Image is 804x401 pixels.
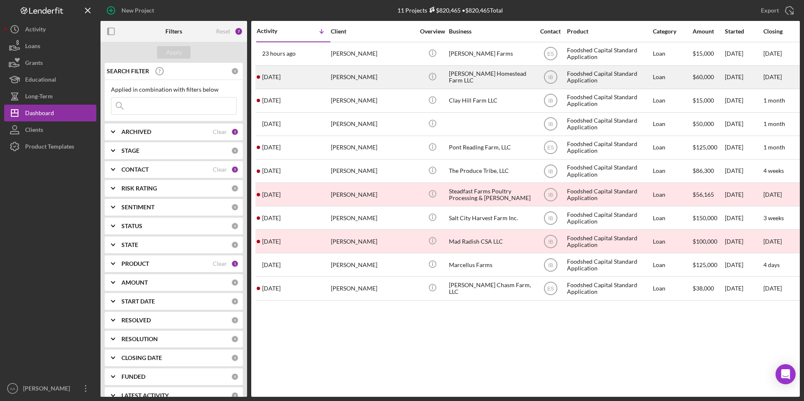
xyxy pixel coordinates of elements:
time: 2025-09-10 13:50 [262,215,281,221]
div: Open Intercom Messenger [776,364,796,384]
time: 2025-09-29 17:38 [262,74,281,80]
b: AMOUNT [121,279,148,286]
div: Activity [257,28,294,34]
div: Salt City Harvest Farm Inc. [449,207,533,229]
span: $50,000 [693,120,714,127]
button: Product Templates [4,138,96,155]
div: Amount [693,28,724,35]
text: IB [548,121,553,127]
div: [DATE] [725,230,763,252]
div: Foodshed Capital Standard Application [567,277,651,299]
div: 0 [231,185,239,192]
text: ES [547,286,554,292]
b: START DATE [121,298,155,305]
button: Apply [157,46,191,59]
time: 1 month [763,120,785,127]
button: New Project [100,2,162,19]
div: 0 [231,316,239,324]
text: ES [547,51,554,57]
div: [PERSON_NAME] [331,66,415,88]
button: Grants [4,54,96,71]
time: [DATE] [763,238,782,245]
div: 0 [231,203,239,211]
div: Overview [417,28,448,35]
div: Steadfast Farms Poultry Processing & [PERSON_NAME] [449,183,533,206]
b: STATE [121,242,138,248]
time: 4 weeks [763,167,784,174]
time: [DATE] [763,191,782,198]
div: [PERSON_NAME] [331,160,415,182]
div: Clear [213,260,227,267]
div: Applied in combination with filters below [111,86,237,93]
b: STATUS [121,223,142,229]
div: [PERSON_NAME] [21,380,75,399]
div: Loan [653,136,692,159]
div: 0 [231,147,239,154]
div: Educational [25,71,56,90]
div: Foodshed Capital Standard Application [567,136,651,159]
time: 2025-08-21 15:21 [262,262,281,268]
div: Activity [25,21,46,40]
div: 5 [231,166,239,173]
div: [PERSON_NAME] [331,254,415,276]
div: [PERSON_NAME] Homestead Farm LLC [449,66,533,88]
button: AA[PERSON_NAME] [4,380,96,397]
b: FUNDED [121,373,145,380]
time: 2025-09-16 17:39 [262,167,281,174]
div: [PERSON_NAME] [331,277,415,299]
b: RESOLUTION [121,336,158,342]
time: 2025-09-29 13:59 [262,97,281,104]
div: 1 [231,128,239,136]
time: 2025-09-19 03:59 [262,144,281,151]
div: 0 [231,354,239,362]
span: $125,000 [693,144,717,151]
a: Clients [4,121,96,138]
time: 2025-09-30 15:49 [262,50,296,57]
div: Long-Term [25,88,53,107]
div: Clay Hill Farm LLC [449,90,533,112]
div: Loan [653,230,692,252]
div: Foodshed Capital Standard Application [567,43,651,65]
div: Foodshed Capital Standard Application [567,90,651,112]
text: IB [548,168,553,174]
div: $100,000 [693,230,724,252]
div: [DATE] [725,113,763,135]
time: 2025-09-15 17:36 [262,191,281,198]
div: [PERSON_NAME] [331,183,415,206]
time: 3 weeks [763,214,784,221]
div: [PERSON_NAME] Farms [449,43,533,65]
div: [PERSON_NAME] [331,136,415,159]
div: Foodshed Capital Standard Application [567,254,651,276]
div: [PERSON_NAME] [331,43,415,65]
div: Foodshed Capital Standard Application [567,230,651,252]
b: CLOSING DATE [121,355,162,361]
b: RESOLVED [121,317,151,324]
div: 0 [231,335,239,343]
text: IB [548,192,553,198]
div: 0 [231,222,239,230]
div: Loan [653,183,692,206]
div: Reset [216,28,230,35]
time: [DATE] [763,285,782,292]
span: $150,000 [693,214,717,221]
time: 1 month [763,97,785,104]
a: Dashboard [4,105,96,121]
div: Loan [653,66,692,88]
b: CONTACT [121,166,149,173]
div: 0 [231,392,239,399]
text: IB [548,98,553,104]
div: Foodshed Capital Standard Application [567,113,651,135]
b: STAGE [121,147,139,154]
div: [DATE] [725,66,763,88]
div: [DATE] [725,90,763,112]
button: Long-Term [4,88,96,105]
div: Foodshed Capital Standard Application [567,66,651,88]
div: [PERSON_NAME] [331,113,415,135]
div: 0 [231,373,239,380]
div: $60,000 [693,66,724,88]
div: [PERSON_NAME] [331,207,415,229]
div: Loan [653,207,692,229]
div: Marcellus Farms [449,254,533,276]
div: New Project [121,2,154,19]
